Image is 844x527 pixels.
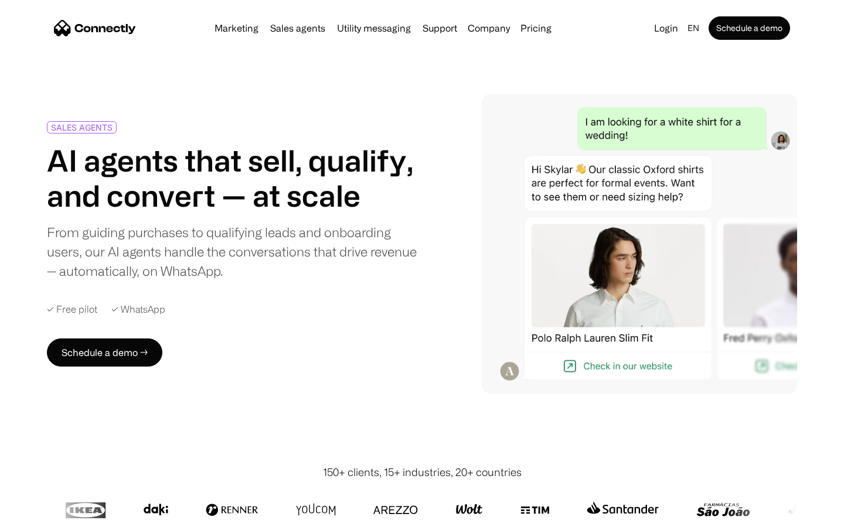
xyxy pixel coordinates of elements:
[266,23,330,33] a: Sales agents
[51,123,113,132] div: SALES AGENTS
[516,23,556,33] a: Pricing
[688,20,699,36] div: en
[210,23,263,33] a: Marketing
[323,464,522,480] div: 150+ clients, 15+ industries, 20+ countries
[649,20,683,36] a: Login
[47,338,162,367] a: Schedule a demo →
[47,304,97,315] div: ✓ Free pilot
[332,23,416,33] a: Utility messaging
[12,505,70,523] aside: Language selected: English
[47,143,417,213] h1: AI agents that sell, qualify, and convert — at scale
[23,507,70,523] ul: Language list
[468,20,510,36] div: Company
[709,16,790,40] a: Schedule a demo
[47,223,417,280] div: From guiding purchases to qualifying leads and onboarding users, our AI agents handle the convers...
[111,304,165,315] div: ✓ WhatsApp
[418,23,462,33] a: Support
